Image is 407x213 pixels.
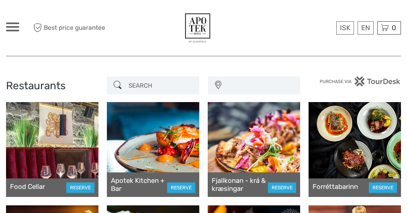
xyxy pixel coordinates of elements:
[319,76,401,86] img: PurchaseViaTourDesk.png
[178,8,217,48] img: 77-9d1c84b2-efce-47e2-937f-6c1b6e9e5575_logo_big.jpg
[31,21,105,35] span: Best price guarantee
[391,24,397,32] span: 0
[66,182,94,193] a: RESERVE
[6,80,98,92] h2: Restaurants
[358,21,374,35] div: EN
[125,78,195,92] input: SEARCH
[369,182,397,193] a: RESERVE
[313,182,358,190] a: Forréttabarinn
[111,176,167,193] a: Apotek Kitchen + Bar
[167,182,195,193] a: RESERVE
[212,176,268,193] a: Fjallkonan - krá & kræsingar
[10,182,45,190] a: Food Cellar
[340,24,350,32] span: ISK
[268,182,296,193] a: RESERVE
